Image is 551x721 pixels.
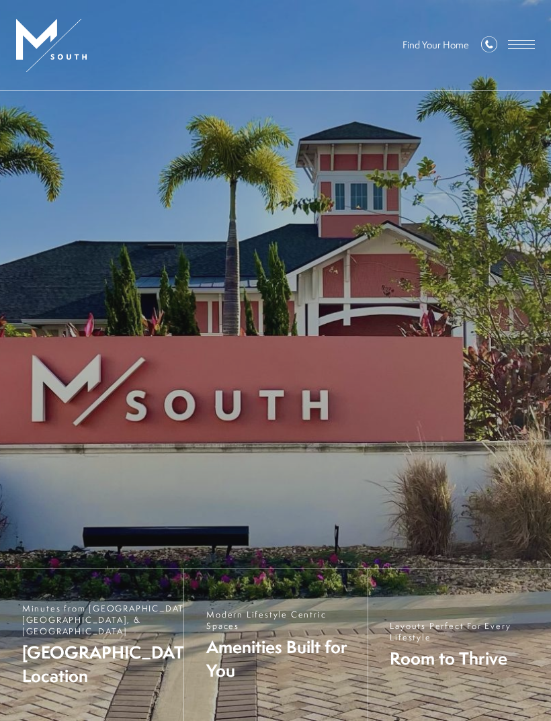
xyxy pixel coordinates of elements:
[22,640,200,687] span: [GEOGRAPHIC_DATA] Location
[16,19,87,72] img: MSouth
[481,36,497,54] a: Call Us at 813-570-8014
[22,603,200,637] span: Minutes from [GEOGRAPHIC_DATA], [GEOGRAPHIC_DATA], & [GEOGRAPHIC_DATA]
[508,40,535,49] button: Open Menu
[402,38,469,52] a: Find Your Home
